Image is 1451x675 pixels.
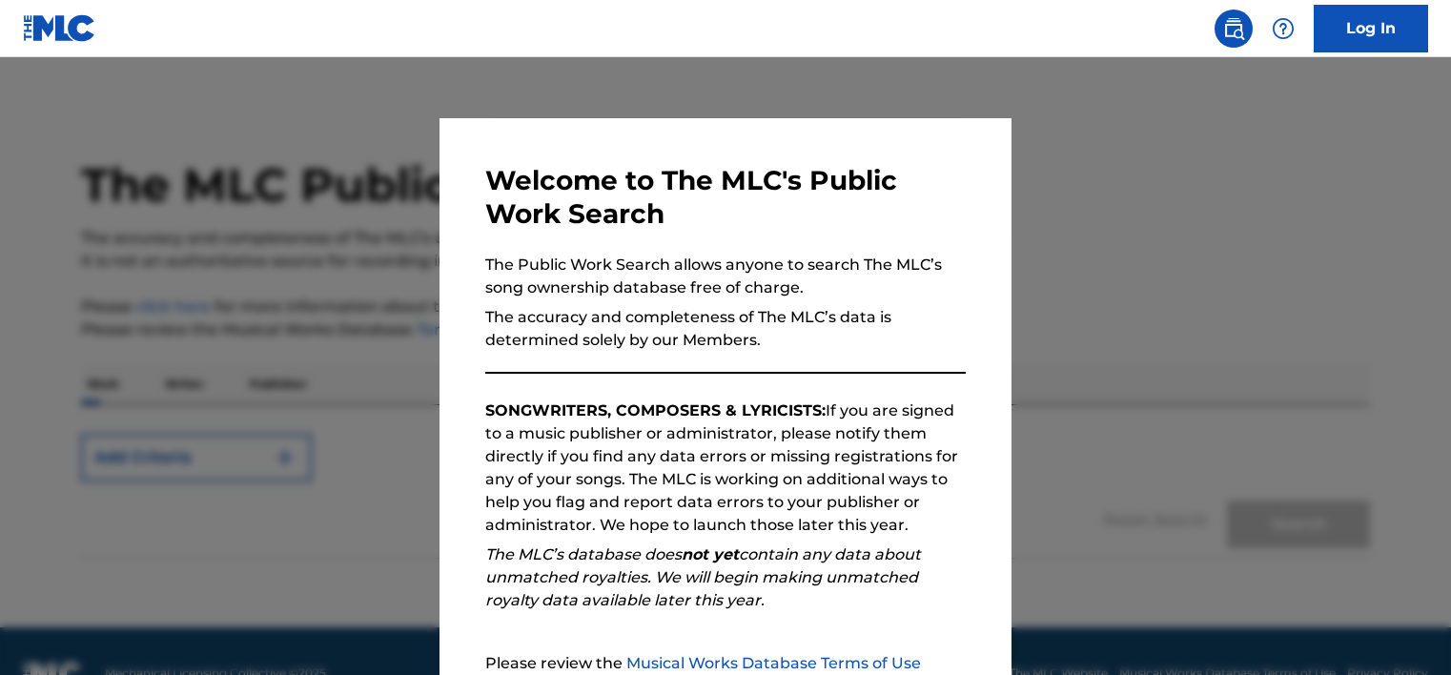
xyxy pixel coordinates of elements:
[485,652,966,675] p: Please review the
[485,306,966,352] p: The accuracy and completeness of The MLC’s data is determined solely by our Members.
[1264,10,1302,48] div: Help
[485,164,966,231] h3: Welcome to The MLC's Public Work Search
[485,401,826,419] strong: SONGWRITERS, COMPOSERS & LYRICISTS:
[485,545,921,609] em: The MLC’s database does contain any data about unmatched royalties. We will begin making unmatche...
[1272,17,1295,40] img: help
[1356,583,1451,675] iframe: Chat Widget
[626,654,921,672] a: Musical Works Database Terms of Use
[1222,17,1245,40] img: search
[485,254,966,299] p: The Public Work Search allows anyone to search The MLC’s song ownership database free of charge.
[485,399,966,537] p: If you are signed to a music publisher or administrator, please notify them directly if you find ...
[1314,5,1428,52] a: Log In
[23,14,96,42] img: MLC Logo
[1215,10,1253,48] a: Public Search
[682,545,739,563] strong: not yet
